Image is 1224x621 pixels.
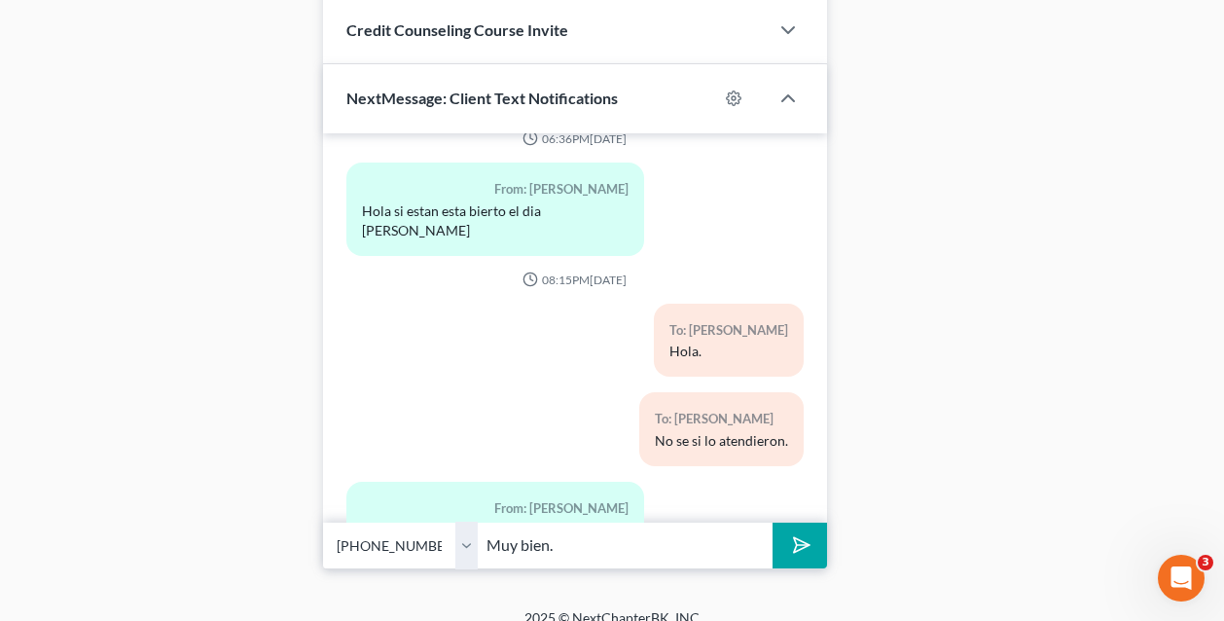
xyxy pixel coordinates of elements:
div: Hola. [669,342,788,361]
div: No se si lo atendieron. [655,431,788,451]
div: From: [PERSON_NAME] [362,497,630,520]
span: 3 [1198,555,1213,570]
div: Hola si estan esta bierto el dia [PERSON_NAME] [362,201,630,240]
span: Credit Counseling Course Invite [346,20,568,39]
div: From: [PERSON_NAME] [362,178,630,201]
iframe: Intercom live chat [1158,555,1205,602]
input: Say something... [479,522,774,569]
span: NextMessage: Client Text Notifications [346,89,618,107]
div: 06:36PM[DATE] [346,130,804,147]
div: Hola quieria ir pero ya sera para man̈ana gracias [362,520,630,559]
div: To: [PERSON_NAME] [669,319,788,342]
div: 08:15PM[DATE] [346,272,804,288]
div: To: [PERSON_NAME] [655,408,788,430]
